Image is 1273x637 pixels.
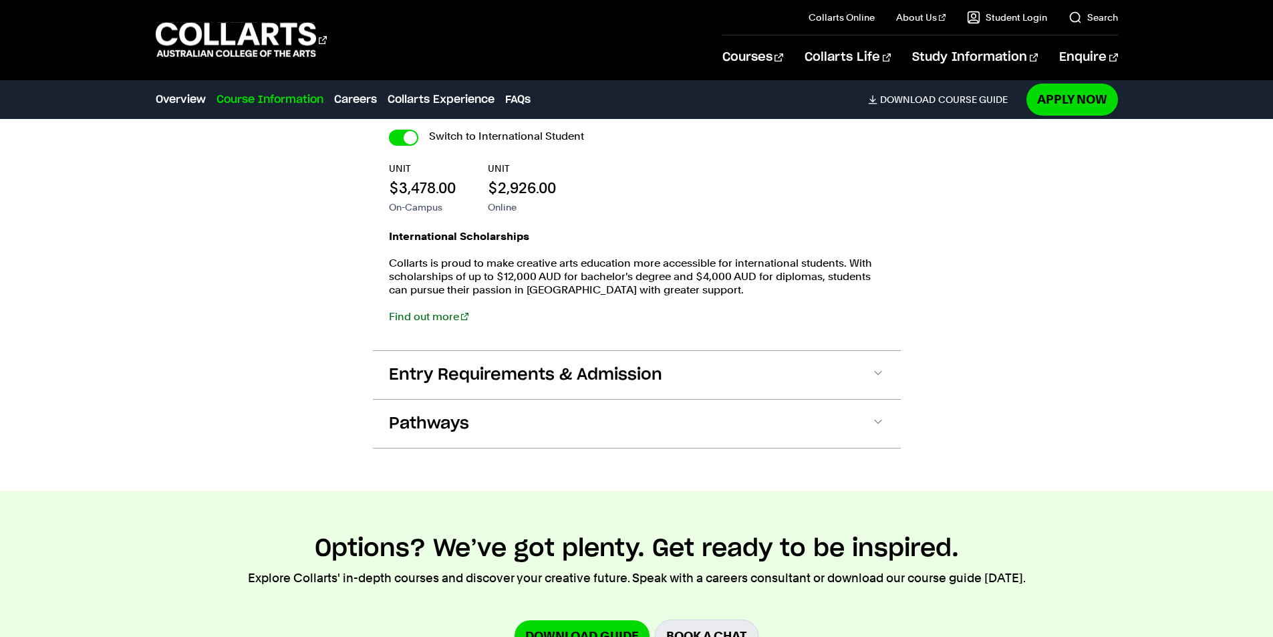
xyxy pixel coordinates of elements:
a: Careers [334,92,377,108]
span: Entry Requirements & Admission [389,364,662,386]
a: Collarts Experience [388,92,494,108]
a: Search [1069,11,1118,24]
h2: Options? We’ve got plenty. Get ready to be inspired. [315,534,959,563]
label: Switch to International Student [429,127,584,146]
p: On-Campus [389,201,456,214]
p: $2,926.00 [488,178,556,198]
p: UNIT [488,162,556,175]
a: Courses [722,35,783,80]
a: Overview [156,92,206,108]
p: Explore Collarts' in-depth courses and discover your creative future. Speak with a careers consul... [248,569,1026,588]
a: Find out more [389,310,468,323]
button: Pathways [373,400,901,448]
span: Pathways [389,413,469,434]
a: FAQs [505,92,531,108]
p: Online [488,201,556,214]
p: UNIT [389,162,456,175]
span: Download [880,94,936,106]
button: Entry Requirements & Admission [373,351,901,399]
a: Enquire [1059,35,1117,80]
p: Collarts is proud to make creative arts education more accessible for international students. Wit... [389,257,885,297]
div: Go to homepage [156,21,327,59]
a: Student Login [967,11,1047,24]
a: DownloadCourse Guide [868,94,1018,106]
a: Apply Now [1026,84,1118,115]
a: Collarts Life [805,35,891,80]
a: Collarts Online [809,11,875,24]
a: Study Information [912,35,1038,80]
p: $3,478.00 [389,178,456,198]
a: Course Information [217,92,323,108]
a: About Us [896,11,946,24]
strong: International Scholarships [389,230,529,243]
